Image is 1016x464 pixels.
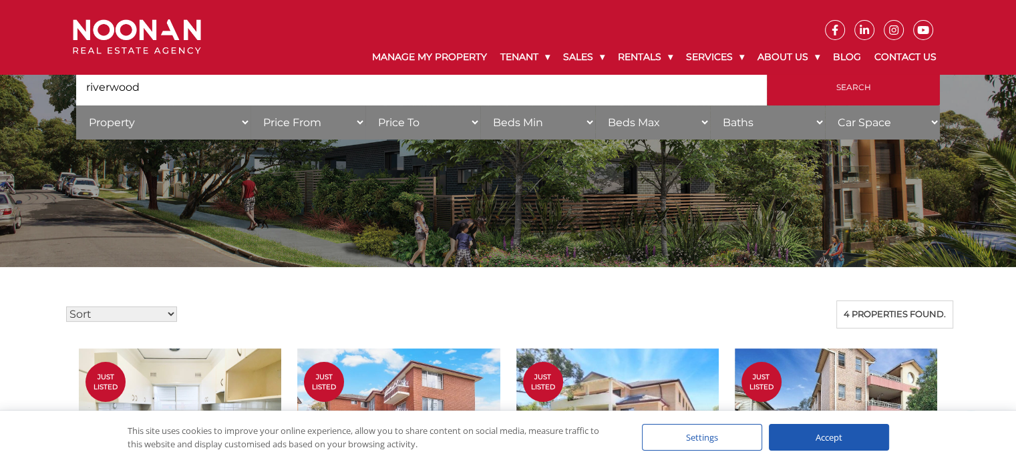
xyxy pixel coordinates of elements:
[494,40,556,74] a: Tenant
[556,40,611,74] a: Sales
[751,40,826,74] a: About Us
[868,40,943,74] a: Contact Us
[86,372,126,392] span: Just Listed
[66,306,177,322] select: Sort Listings
[642,424,762,451] div: Settings
[73,19,201,55] img: Noonan Real Estate Agency
[76,69,767,105] input: Search by suburb, postcode or area
[523,372,563,392] span: Just Listed
[836,300,953,328] div: 4 properties found.
[304,372,344,392] span: Just Listed
[826,40,868,74] a: Blog
[769,424,889,451] div: Accept
[741,372,782,392] span: Just Listed
[679,40,751,74] a: Services
[767,69,940,105] input: Search
[611,40,679,74] a: Rentals
[128,424,615,451] div: This site uses cookies to improve your online experience, allow you to share content on social me...
[365,40,494,74] a: Manage My Property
